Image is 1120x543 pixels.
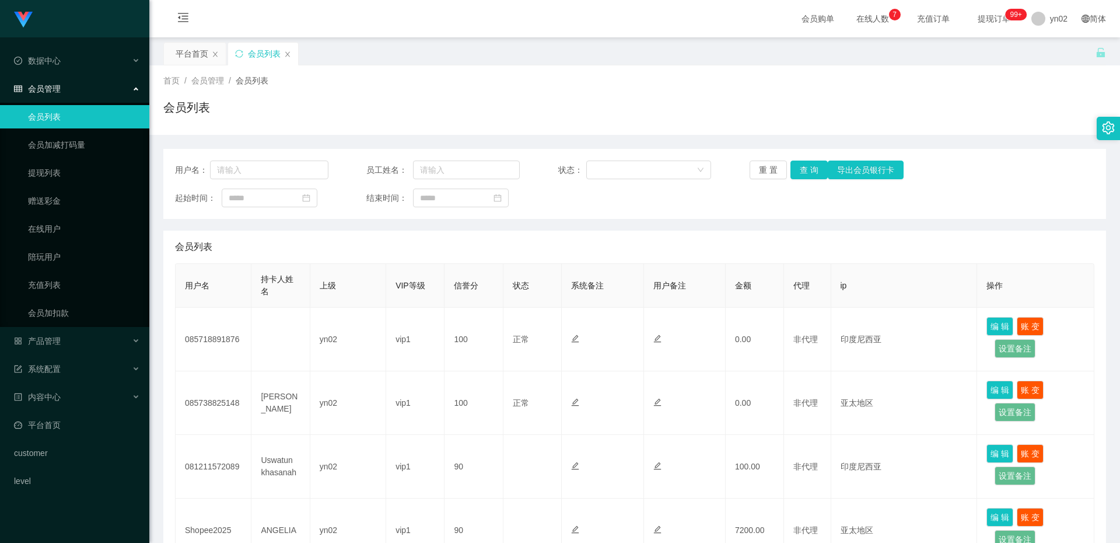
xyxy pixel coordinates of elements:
i: 图标: edit [571,462,579,470]
i: 图标: edit [653,462,661,470]
span: 信誉分 [454,281,478,290]
span: 持卡人姓名 [261,274,293,296]
i: 图标: calendar [302,194,310,202]
td: 0.00 [726,371,784,435]
span: 会员管理 [191,76,224,85]
span: 会员列表 [175,240,212,254]
td: 085738825148 [176,371,251,435]
span: 数据中心 [14,56,61,65]
i: 图标: unlock [1095,47,1106,58]
a: 陪玩用户 [28,245,140,269]
a: 提现列表 [28,161,140,185]
a: customer [14,441,140,465]
i: 图标: edit [571,398,579,406]
i: 图标: form [14,365,22,373]
button: 编 辑 [986,317,1013,336]
span: 会员列表 [236,76,268,85]
button: 账 变 [1017,317,1044,336]
span: 系统配置 [14,364,61,374]
span: 非代理 [793,462,818,471]
span: 金额 [735,281,751,290]
button: 编 辑 [986,508,1013,527]
a: 赠送彩金 [28,189,140,213]
a: 会员加扣款 [28,301,140,325]
button: 设置备注 [995,403,1035,422]
a: 充值列表 [28,273,140,297]
a: 会员列表 [28,105,140,128]
td: vip1 [386,371,444,435]
sup: 280 [1005,9,1026,20]
span: 用户名 [185,281,209,290]
h1: 会员列表 [163,99,210,116]
i: 图标: setting [1102,121,1115,134]
td: 100 [444,308,503,371]
i: 图标: edit [653,525,661,534]
span: 用户名： [175,164,210,176]
span: 结束时间： [366,192,413,204]
span: 会员管理 [14,84,61,93]
img: logo.9652507e.png [14,12,33,28]
td: Uswatun khasanah [251,435,310,499]
i: 图标: calendar [494,194,502,202]
td: vip1 [386,435,444,499]
button: 账 变 [1017,508,1044,527]
div: 会员列表 [248,43,281,65]
button: 查 询 [790,161,828,179]
span: 操作 [986,281,1003,290]
i: 图标: edit [571,335,579,343]
td: vip1 [386,308,444,371]
button: 设置备注 [995,339,1035,358]
i: 图标: edit [571,525,579,534]
i: 图标: sync [235,50,243,58]
i: 图标: check-circle-o [14,57,22,65]
button: 设置备注 [995,467,1035,485]
i: 图标: appstore-o [14,337,22,345]
button: 导出会员银行卡 [828,161,904,179]
a: 会员加减打码量 [28,133,140,156]
span: 非代理 [793,525,818,535]
div: 平台首页 [176,43,208,65]
button: 重 置 [750,161,787,179]
span: VIP等级 [395,281,425,290]
input: 请输入 [413,161,520,179]
span: 状态： [558,164,587,176]
td: yn02 [310,308,386,371]
td: 085718891876 [176,308,251,371]
span: / [184,76,187,85]
span: 正常 [513,335,529,344]
td: 100 [444,371,503,435]
i: 图标: table [14,85,22,93]
span: 在线人数 [850,15,895,23]
td: 0.00 [726,308,784,371]
span: 上级 [320,281,336,290]
a: 在线用户 [28,217,140,241]
span: 内容中心 [14,392,61,402]
i: 图标: edit [653,398,661,406]
button: 编 辑 [986,381,1013,399]
td: [PERSON_NAME] [251,371,310,435]
span: 产品管理 [14,336,61,346]
button: 账 变 [1017,381,1044,399]
td: 印度尼西亚 [831,435,978,499]
span: / [229,76,231,85]
span: 正常 [513,398,529,408]
span: 起始时间： [175,192,222,204]
span: 用户备注 [653,281,686,290]
span: 代理 [793,281,810,290]
span: 系统备注 [571,281,604,290]
td: yn02 [310,371,386,435]
i: 图标: menu-fold [163,1,203,38]
td: 亚太地区 [831,371,978,435]
input: 请输入 [210,161,328,179]
i: 图标: down [697,166,704,175]
span: 非代理 [793,335,818,344]
span: 状态 [513,281,529,290]
span: 提现订单 [972,15,1016,23]
button: 编 辑 [986,444,1013,463]
i: 图标: close [212,51,219,58]
span: 员工姓名： [366,164,413,176]
i: 图标: global [1081,15,1090,23]
button: 账 变 [1017,444,1044,463]
i: 图标: edit [653,335,661,343]
p: 7 [892,9,897,20]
